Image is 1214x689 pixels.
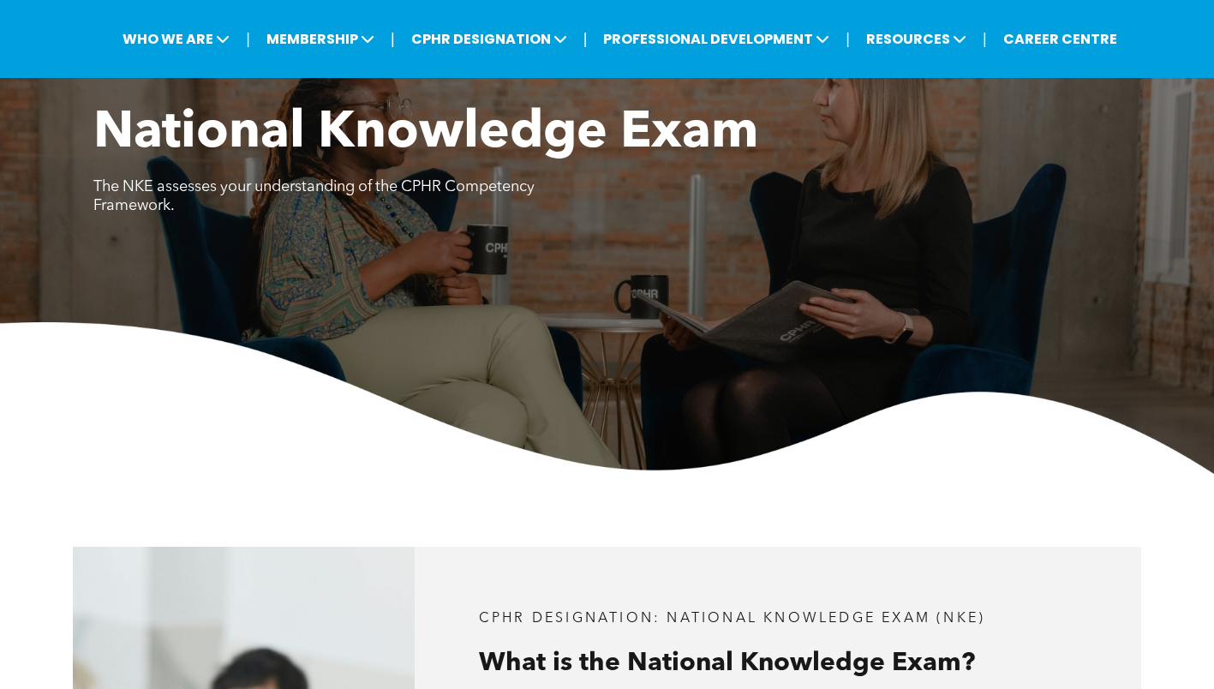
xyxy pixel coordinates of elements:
li: | [846,21,850,57]
span: CPHR DESIGNATION [406,23,572,55]
span: The NKE assesses your understanding of the CPHR Competency Framework. [93,179,535,213]
span: PROFESSIONAL DEVELOPMENT [598,23,834,55]
span: RESOURCES [861,23,972,55]
span: MEMBERSHIP [261,23,380,55]
li: | [583,21,588,57]
span: CPHR DESIGNATION: National Knowledge Exam (NKE) [479,612,985,626]
span: National Knowledge Exam [93,108,758,159]
a: CAREER CENTRE [998,23,1122,55]
li: | [983,21,987,57]
li: | [246,21,250,57]
li: | [391,21,395,57]
span: WHO WE ARE [117,23,235,55]
span: What is the National Knowledge Exam? [479,650,975,676]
